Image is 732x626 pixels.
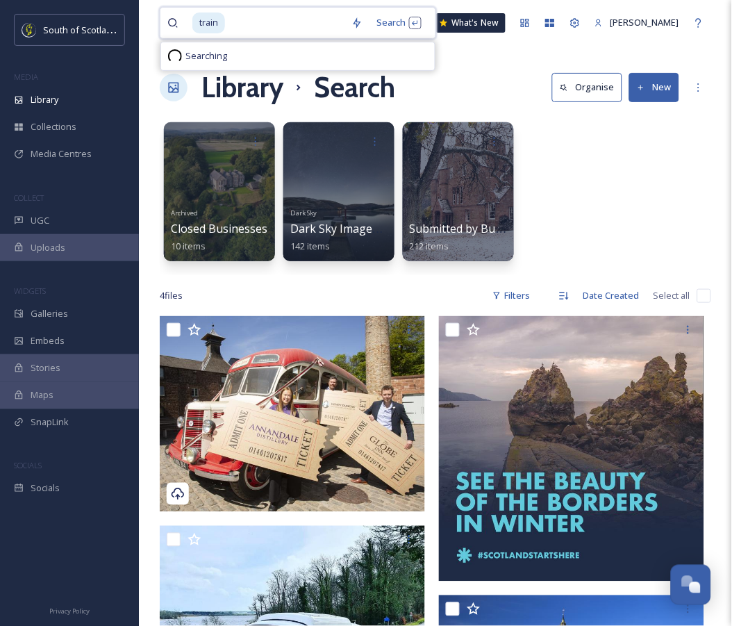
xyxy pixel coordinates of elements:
span: Dark Sky [290,208,317,217]
span: Uploads [31,241,65,254]
span: UGC [31,214,49,227]
button: New [629,73,679,101]
img: 25276 Seasonality Campaign - Theme 1 - WINTER Assets - Business Assets3.jpg [439,316,704,582]
img: images.jpeg [22,23,36,37]
button: Open Chat [671,565,711,605]
span: Socials [31,482,60,495]
span: Maps [31,389,53,402]
span: Galleries [31,307,68,320]
span: Searching [185,49,227,63]
span: Dark Sky Imagery [PERSON_NAME] [290,221,474,236]
span: Collections [31,120,76,133]
a: Organise [552,73,629,101]
span: Archived [171,208,198,217]
a: Library [201,67,283,108]
a: Submitted by Businesses212 items [410,222,540,252]
div: Search [369,9,429,36]
button: Organise [552,73,622,101]
div: Date Created [576,282,647,309]
span: 10 items [171,240,206,252]
span: Privacy Policy [49,607,90,616]
div: Filters [485,282,538,309]
span: Media Centres [31,147,92,160]
span: WIDGETS [14,286,46,296]
span: Library [31,93,58,106]
img: Annandale Group Launches Tri-Site Ticket (Middle - David Hope-Jones Back - Gordon Smith - VisitSc... [160,316,425,512]
span: Select all [654,289,690,302]
a: Dark SkyDark Sky Imagery [PERSON_NAME]142 items [290,205,474,252]
span: South of Scotland Destination Alliance [43,23,201,36]
h1: Search [314,67,395,108]
span: 142 items [290,240,330,252]
span: SOCIALS [14,461,42,471]
span: Closed Businesses [171,221,267,236]
a: [PERSON_NAME] [588,9,686,36]
span: Embeds [31,334,65,347]
span: 4 file s [160,289,183,302]
span: Stories [31,361,60,374]
span: MEDIA [14,72,38,82]
span: SnapLink [31,416,69,429]
span: train [192,13,225,33]
span: COLLECT [14,192,44,203]
span: 212 items [410,240,449,252]
a: What's New [436,13,506,33]
a: Privacy Policy [49,602,90,619]
a: ArchivedClosed Businesses10 items [171,205,267,252]
span: Submitted by Businesses [410,221,540,236]
span: [PERSON_NAME] [610,16,679,28]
